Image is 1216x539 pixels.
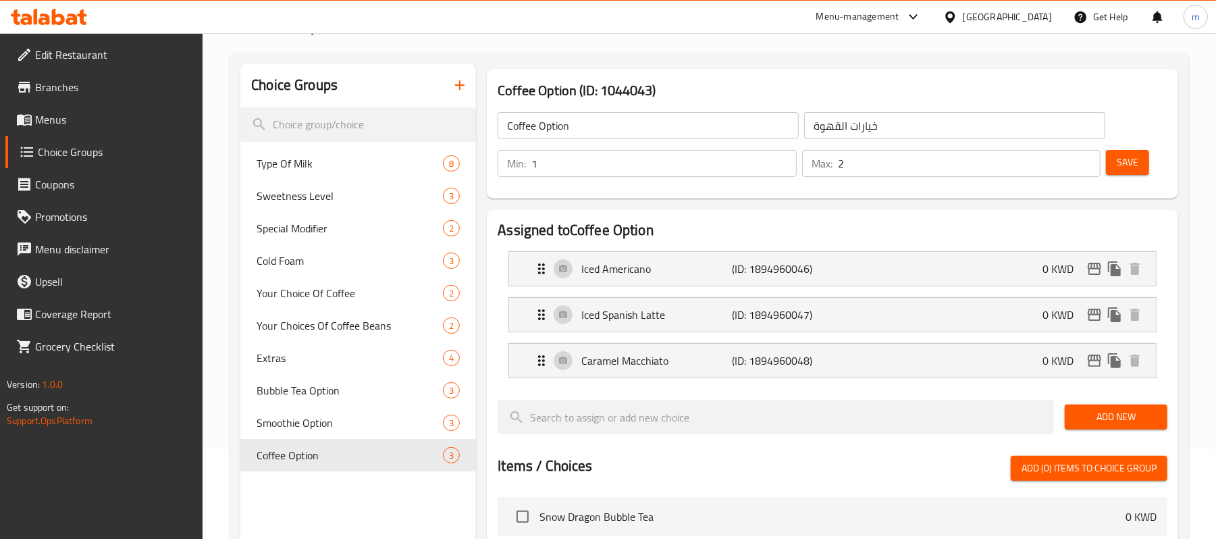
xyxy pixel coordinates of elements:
div: Expand [509,252,1156,286]
h2: Assigned to Coffee Option [498,220,1167,240]
div: Menu-management [816,9,899,25]
div: Choices [443,447,460,463]
button: delete [1125,259,1145,279]
p: Caramel Macchiato [581,353,732,369]
span: Grocery Checklist [35,338,192,355]
span: 3 [444,449,459,462]
a: Choice Groups [5,136,203,168]
p: (ID: 1894960048) [733,353,833,369]
li: Expand [498,338,1167,384]
span: Snow Dragon Bubble Tea [539,509,1126,525]
a: Support.OpsPlatform [7,412,92,430]
div: Your Choices Of Coffee Beans2 [240,309,476,342]
span: m [1192,9,1200,24]
p: 0 KWD [1042,261,1084,277]
h2: Items / Choices [498,456,592,476]
a: Coupons [5,168,203,201]
span: Save [1117,154,1138,171]
div: Your Choice Of Coffee2 [240,277,476,309]
li: Expand [498,292,1167,338]
span: Menu disclaimer [35,241,192,257]
p: (ID: 1894960047) [733,307,833,323]
div: Choices [443,415,460,431]
div: Bubble Tea Option3 [240,374,476,407]
span: 4 [444,352,459,365]
button: duplicate [1105,305,1125,325]
p: Iced Americano [581,261,732,277]
div: Choices [443,188,460,204]
span: 3 [444,190,459,203]
a: Grocery Checklist [5,330,203,363]
span: Special Modifier [257,220,443,236]
span: Select choice [508,503,537,531]
span: Sweetness Level [257,188,443,204]
input: search [498,400,1054,434]
span: 3 [444,417,459,430]
span: 2 [444,319,459,332]
span: Version: [7,376,40,393]
span: Type Of Milk [257,155,443,172]
span: 1.0.0 [42,376,63,393]
span: Coverage Report [35,306,192,322]
button: edit [1084,259,1105,279]
a: Menus [5,103,203,136]
h3: Coffee Option (ID: 1044043) [498,80,1167,101]
a: Edit Restaurant [5,38,203,71]
p: (ID: 1894960046) [733,261,833,277]
span: Coffee Option [257,447,443,463]
button: duplicate [1105,351,1125,371]
p: Max: [812,155,832,172]
div: Smoothie Option3 [240,407,476,439]
button: Save [1106,150,1149,175]
a: Coverage Report [5,298,203,330]
button: edit [1084,305,1105,325]
span: Extras [257,350,443,366]
span: Coupons [35,176,192,192]
button: delete [1125,305,1145,325]
span: Edit Restaurant [35,47,192,63]
div: [GEOGRAPHIC_DATA] [963,9,1052,24]
div: Choices [443,253,460,269]
div: Extras4 [240,342,476,374]
span: Smoothie Option [257,415,443,431]
span: 2 [444,287,459,300]
span: Menus [35,111,192,128]
span: Branches [35,79,192,95]
span: Cold Foam [257,253,443,269]
span: Your Choice Of Coffee [257,285,443,301]
p: Min: [507,155,526,172]
p: 0 KWD [1042,307,1084,323]
div: Coffee Option3 [240,439,476,471]
p: Iced Spanish Latte [581,307,732,323]
button: Add (0) items to choice group [1011,456,1167,481]
span: Upsell [35,274,192,290]
span: 3 [444,255,459,267]
div: Choices [443,317,460,334]
span: Bubble Tea Option [257,382,443,399]
span: Add (0) items to choice group [1022,460,1157,477]
div: Type Of Milk8 [240,147,476,180]
span: 8 [444,157,459,170]
h2: Choice Groups [251,75,338,95]
div: Cold Foam3 [240,245,476,277]
div: Choices [443,382,460,399]
span: 2 [444,222,459,235]
span: Add New [1076,409,1157,426]
span: 3 [444,384,459,397]
div: Sweetness Level3 [240,180,476,212]
div: Expand [509,298,1156,332]
a: Upsell [5,265,203,298]
button: Add New [1065,405,1167,430]
div: Expand [509,344,1156,378]
button: edit [1084,351,1105,371]
a: Menu disclaimer [5,233,203,265]
li: Expand [498,246,1167,292]
button: delete [1125,351,1145,371]
div: Special Modifier2 [240,212,476,245]
p: 0 KWD [1126,509,1157,525]
p: 0 KWD [1042,353,1084,369]
a: Promotions [5,201,203,233]
a: Branches [5,71,203,103]
span: Your Choices Of Coffee Beans [257,317,443,334]
button: duplicate [1105,259,1125,279]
